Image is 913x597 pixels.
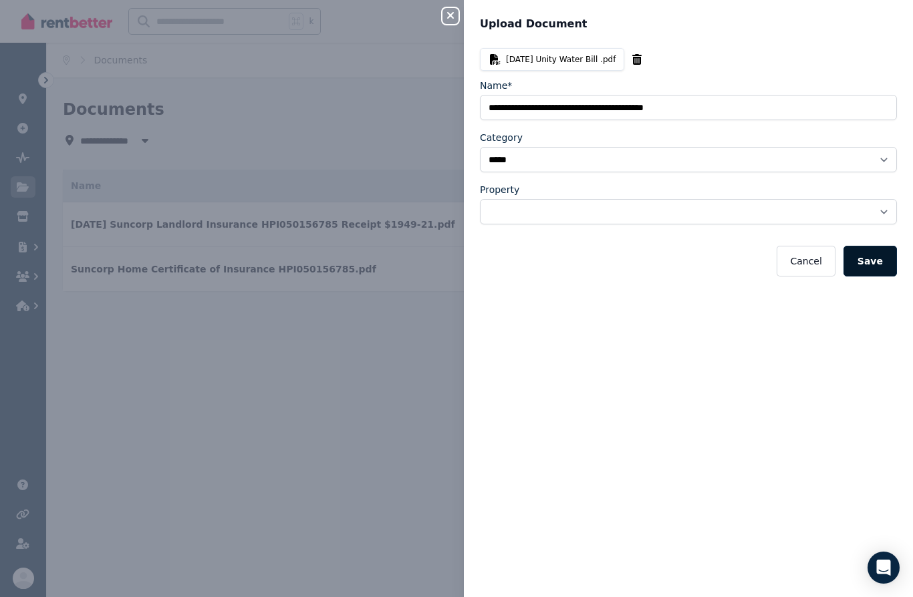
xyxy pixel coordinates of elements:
button: Save [843,246,897,276]
span: Upload Document [480,16,587,32]
label: Category [480,131,523,144]
label: Property [480,183,519,196]
button: Cancel [777,246,835,276]
div: Open Intercom Messenger [868,552,900,584]
span: [DATE] Unity Water Bill .pdf [506,54,616,65]
label: Name* [480,79,512,92]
